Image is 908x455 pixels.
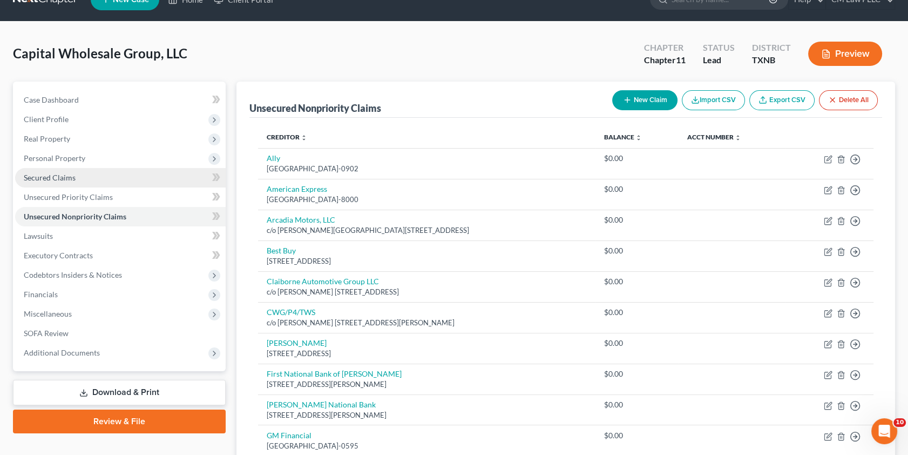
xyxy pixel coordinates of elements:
div: Lead [703,54,735,66]
span: Personal Property [24,153,85,163]
a: First National Bank of [PERSON_NAME] [267,369,402,378]
div: [STREET_ADDRESS][PERSON_NAME] [267,379,587,390]
div: Status [703,42,735,54]
span: Client Profile [24,115,69,124]
span: Lawsuits [24,231,53,240]
span: Secured Claims [24,173,76,182]
a: Ally [267,153,280,163]
div: [STREET_ADDRESS][PERSON_NAME] [267,410,587,420]
div: $0.00 [604,307,670,318]
a: Creditor unfold_more [267,133,307,141]
a: Unsecured Priority Claims [15,188,226,207]
iframe: Intercom live chat [871,418,897,444]
span: Codebtors Insiders & Notices [24,270,122,279]
div: District [752,42,791,54]
a: [PERSON_NAME] [267,338,327,347]
button: Delete All [819,90,878,110]
a: Export CSV [749,90,815,110]
div: $0.00 [604,153,670,164]
a: CWG/P4/TWS [267,307,315,317]
i: unfold_more [301,135,307,141]
button: Preview [808,42,882,66]
button: New Claim [612,90,677,110]
span: 10 [893,418,906,427]
a: Arcadia Motors, LLC [267,215,335,224]
span: Miscellaneous [24,309,72,318]
div: $0.00 [604,184,670,195]
span: 11 [676,55,686,65]
a: Case Dashboard [15,90,226,110]
span: Unsecured Priority Claims [24,192,113,202]
i: unfold_more [734,135,741,141]
a: Claiborne Automotive Group LLC [267,277,379,286]
div: c/o [PERSON_NAME][GEOGRAPHIC_DATA][STREET_ADDRESS] [267,225,587,236]
div: $0.00 [604,369,670,379]
span: Unsecured Nonpriority Claims [24,212,126,221]
span: Real Property [24,134,70,143]
div: Unsecured Nonpriority Claims [249,102,381,115]
a: GM Financial [267,431,311,440]
div: $0.00 [604,399,670,410]
a: Unsecured Nonpriority Claims [15,207,226,226]
div: [STREET_ADDRESS] [267,256,587,266]
div: $0.00 [604,430,670,441]
div: [GEOGRAPHIC_DATA]-0902 [267,164,587,174]
div: Chapter [644,54,686,66]
a: Best Buy [267,246,296,255]
a: Acct Number unfold_more [687,133,741,141]
a: SOFA Review [15,324,226,343]
div: c/o [PERSON_NAME] [STREET_ADDRESS] [267,287,587,297]
div: $0.00 [604,215,670,225]
a: [PERSON_NAME] National Bank [267,400,376,409]
span: Financials [24,290,58,299]
div: [STREET_ADDRESS] [267,349,587,359]
span: SOFA Review [24,329,69,338]
a: Executory Contracts [15,246,226,265]
div: $0.00 [604,245,670,256]
div: $0.00 [604,276,670,287]
button: Import CSV [682,90,745,110]
div: [GEOGRAPHIC_DATA]-0595 [267,441,587,451]
a: Lawsuits [15,226,226,246]
a: Balance unfold_more [604,133,642,141]
span: Case Dashboard [24,95,79,104]
a: Review & File [13,410,226,433]
div: $0.00 [604,338,670,349]
div: c/o [PERSON_NAME] [STREET_ADDRESS][PERSON_NAME] [267,318,587,328]
a: Secured Claims [15,168,226,188]
div: [GEOGRAPHIC_DATA]-8000 [267,195,587,205]
span: Capital Wholesale Group, LLC [13,45,187,61]
span: Additional Documents [24,348,100,357]
a: Download & Print [13,380,226,405]
div: TXNB [752,54,791,66]
div: Chapter [644,42,686,54]
i: unfold_more [635,135,642,141]
span: Executory Contracts [24,251,93,260]
a: American Express [267,184,327,193]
